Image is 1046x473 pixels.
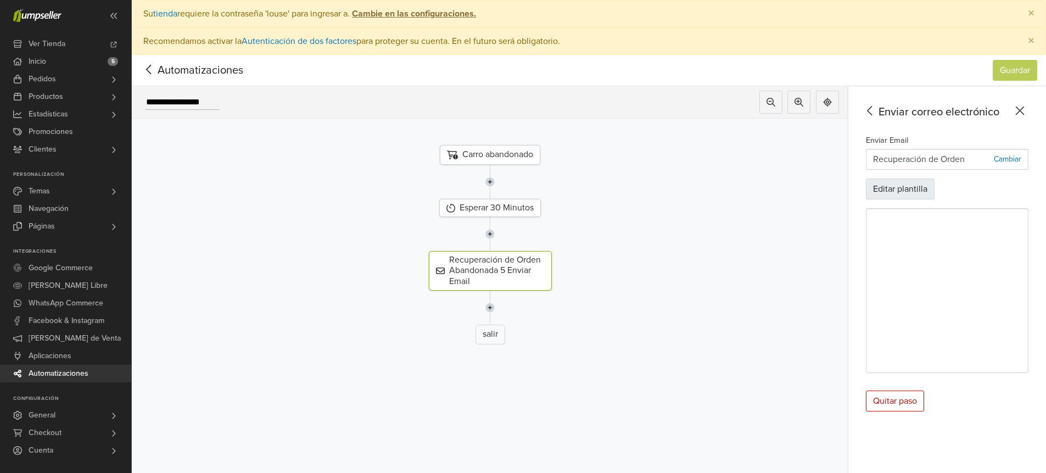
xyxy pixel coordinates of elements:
[141,62,226,79] span: Automatizaciones
[29,35,65,53] span: Ver Tienda
[866,135,908,147] label: Enviar Email
[108,57,118,66] span: 5
[994,153,1021,165] p: Cambiar
[352,8,476,19] strong: Cambie en las configuraciones.
[242,36,356,47] a: Autenticación de dos factores
[29,88,63,105] span: Productos
[13,396,131,402] p: Configuración
[993,60,1037,81] button: Guardar
[439,199,541,217] div: Esperar 30 Minutos
[862,104,1028,120] div: Enviar correo electrónico
[29,200,69,218] span: Navegación
[485,217,495,251] img: line-7960e5f4d2b50ad2986e.svg
[476,325,505,344] div: salir
[440,145,540,165] div: Carro abandonado
[350,8,476,19] a: Cambie en las configuraciones.
[866,179,935,199] button: Editar plantilla
[29,141,57,158] span: Clientes
[873,153,994,166] p: Recuperación de Orden Abandonada 5
[29,407,55,424] span: General
[29,365,88,382] span: Automatizaciones
[29,424,61,442] span: Checkout
[29,182,50,200] span: Temas
[29,330,121,347] span: [PERSON_NAME] de Venta
[29,105,68,123] span: Estadísticas
[1017,1,1045,27] button: Close
[29,347,71,365] span: Aplicaciones
[29,277,108,294] span: [PERSON_NAME] Libre
[1028,5,1034,21] span: ×
[29,53,46,70] span: Inicio
[153,8,177,19] a: tienda
[1017,28,1045,54] button: Close
[29,312,104,330] span: Facebook & Instagram
[29,259,93,277] span: Google Commerce
[1028,33,1034,49] span: ×
[29,70,56,88] span: Pedidos
[13,171,131,178] p: Personalización
[866,391,924,411] div: Quitar paso
[866,209,1028,372] iframe: Recuperación de Orden Abandonada 5
[485,291,495,325] img: line-7960e5f4d2b50ad2986e.svg
[485,165,495,199] img: line-7960e5f4d2b50ad2986e.svg
[29,218,55,235] span: Páginas
[429,251,552,291] div: Recuperación de Orden Abandonada 5 Enviar Email
[29,123,73,141] span: Promociones
[132,27,1046,55] div: Recomendamos activar la para proteger su cuenta. En el futuro será obligatorio.
[29,294,103,312] span: WhatsApp Commerce
[29,442,53,459] span: Cuenta
[13,248,131,255] p: Integraciones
